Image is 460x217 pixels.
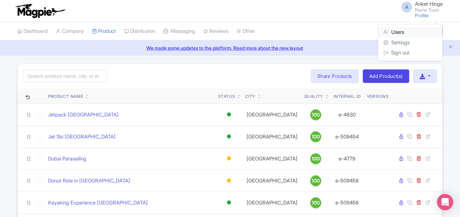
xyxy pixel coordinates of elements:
span: 100 [312,155,320,162]
span: 100 [312,111,320,118]
a: Add Product(s) [363,69,409,83]
a: 100 [304,175,327,186]
td: [GEOGRAPHIC_DATA] [243,104,301,126]
div: Open Intercom Messenger [437,194,453,210]
a: Dubai Parasailing [48,155,86,163]
a: 100 [304,131,327,142]
a: We made some updates to the platform. Read more about the new layout [4,44,456,51]
span: 100 [312,177,320,185]
div: Active [226,132,232,142]
th: Internal ID [330,88,364,104]
a: Settings [378,38,442,48]
td: e-4779 [330,148,364,170]
a: Share Products [311,69,359,83]
td: e-4830 [330,104,364,126]
a: Other [236,22,255,41]
div: Product Name [48,93,83,100]
a: Jetpack [GEOGRAPHIC_DATA] [48,111,119,119]
a: Company [56,22,84,41]
div: City [245,93,255,100]
a: 100 [304,197,327,208]
span: 100 [312,199,320,207]
a: Reviews [203,22,228,41]
td: e-509458 [330,170,364,192]
a: Donut Ride in [GEOGRAPHIC_DATA] [48,177,130,185]
a: Messaging [163,22,195,41]
a: Users [378,27,442,38]
td: e-509456 [330,192,364,214]
div: Status [218,93,235,100]
div: Building [226,176,232,186]
a: Jet Ski [GEOGRAPHIC_DATA] [48,133,116,141]
a: Distribution [124,22,155,41]
img: logo-ab69f6fb50320c5b225c76a69d11143b.png [14,3,66,18]
div: Active [226,110,232,120]
div: Active [226,198,232,208]
a: Profile [415,13,428,18]
td: [GEOGRAPHIC_DATA] [243,148,301,170]
a: 100 [304,109,327,120]
small: Rayna Tours [415,8,443,12]
span: 100 [312,133,320,140]
td: [GEOGRAPHIC_DATA] [243,192,301,214]
a: A Anket Hinge Rayna Tours [397,1,443,12]
input: Search product name, city, or interal id [23,70,108,83]
a: Sign out [378,48,442,58]
td: [GEOGRAPHIC_DATA] [243,170,301,192]
div: Building [226,154,232,164]
a: Dashboard [17,22,48,41]
td: e-509454 [330,126,364,148]
span: A [401,2,412,13]
a: Product [92,22,116,41]
button: Close announcement [448,44,453,51]
div: Quality [304,93,323,100]
th: Versions [364,88,392,104]
a: 100 [304,153,327,164]
a: Kayaking Experience [GEOGRAPHIC_DATA] [48,199,148,207]
span: Anket Hinge [415,1,443,7]
td: [GEOGRAPHIC_DATA] [243,126,301,148]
